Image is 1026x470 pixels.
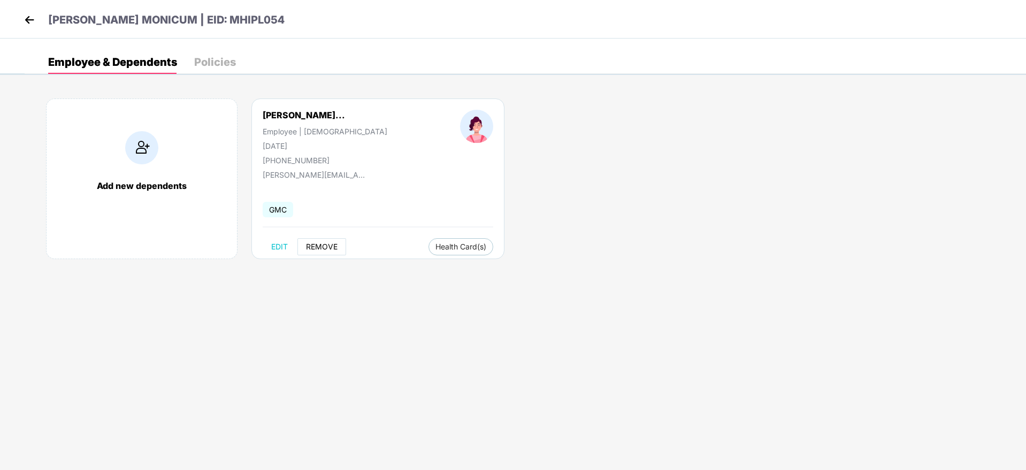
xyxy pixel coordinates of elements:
[460,110,493,143] img: profileImage
[21,12,37,28] img: back
[263,202,293,217] span: GMC
[263,110,345,120] div: [PERSON_NAME]...
[48,57,177,67] div: Employee & Dependents
[263,127,387,136] div: Employee | [DEMOGRAPHIC_DATA]
[263,238,296,255] button: EDIT
[194,57,236,67] div: Policies
[263,170,370,179] div: [PERSON_NAME][EMAIL_ADDRESS][PERSON_NAME][PERSON_NAME][DOMAIN_NAME]
[435,244,486,249] span: Health Card(s)
[306,242,338,251] span: REMOVE
[57,180,226,191] div: Add new dependents
[297,238,346,255] button: REMOVE
[263,156,387,165] div: [PHONE_NUMBER]
[125,131,158,164] img: addIcon
[428,238,493,255] button: Health Card(s)
[271,242,288,251] span: EDIT
[263,141,387,150] div: [DATE]
[48,12,285,28] p: [PERSON_NAME] MONICUM | EID: MHIPL054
